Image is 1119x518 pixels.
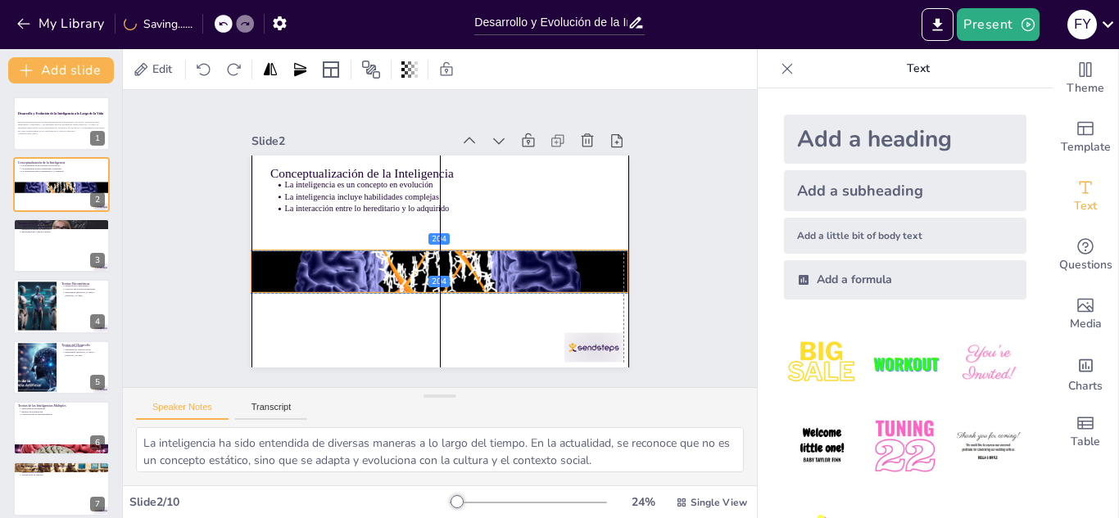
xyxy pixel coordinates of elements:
div: 3 [13,218,110,273]
p: Características de cada inteligencia [21,413,105,417]
p: Importancia [PERSON_NAME] y [PERSON_NAME] [65,350,105,356]
div: Add a table [1053,403,1118,462]
div: 2 [13,157,110,211]
span: Charts [1068,377,1103,395]
div: 6 [90,435,105,450]
p: Importancia [PERSON_NAME] y [PERSON_NAME] [65,291,105,296]
p: Clasificación de teorías de la inteligencia [21,224,105,227]
div: 5 [90,375,105,390]
div: Slide 2 / 10 [129,494,450,510]
img: 1.jpeg [784,326,860,402]
img: 4.jpeg [784,408,860,484]
p: Conceptualización de la Inteligencia [369,63,609,327]
span: Template [1061,138,1111,156]
span: Text [1074,197,1097,215]
div: Add images, graphics, shapes or video [1053,285,1118,344]
div: Slide 2 [381,28,527,187]
div: Add a subheading [784,170,1026,211]
button: My Library [12,11,111,37]
p: Complejidad de la relación [21,468,105,471]
input: Insert title [474,11,627,34]
div: Add a little bit of body text [784,218,1026,254]
div: Add a heading [784,115,1026,164]
span: Position [361,60,381,79]
p: La inteligencia es un concepto en evolución [21,164,105,167]
p: Teorías de la Inteligencia [18,221,105,226]
div: 7 [13,462,110,516]
textarea: La inteligencia ha sido entendida de diversas maneras a lo largo del tiempo. En la actualidad, se... [136,427,744,472]
div: 1 [13,97,110,151]
p: Esta presentación explora la conceptualización de la inteligencia, sus teorías, la relación entre... [18,120,105,133]
div: 4 [13,279,110,333]
div: Layout [318,56,344,83]
p: La interacción entre lo hereditario y lo adquirido [21,169,105,173]
p: Influencia del contexto social [65,348,105,351]
span: Edit [149,61,175,77]
p: Generated with [URL] [18,133,105,136]
div: 24 % [623,494,663,510]
button: Add slide [8,57,114,83]
span: Theme [1067,79,1104,97]
div: Add a formula [784,260,1026,300]
p: Diversidad de inteligencias [21,407,105,410]
p: La inteligencia incluye habilidades complejas [363,92,589,341]
button: Export to PowerPoint [922,8,954,41]
img: 6.jpeg [950,408,1026,484]
div: 4 [90,314,105,329]
div: Add charts and graphs [1053,344,1118,403]
div: 1 [90,131,105,146]
div: F Y [1067,10,1097,39]
div: Add text boxes [1053,167,1118,226]
p: Teorías del Desarrollo [61,342,105,347]
div: Saving...... [124,16,193,32]
span: Single View [691,496,747,509]
button: Present [957,8,1039,41]
button: Transcript [235,402,308,420]
div: Change the overall theme [1053,49,1118,108]
div: 5 [13,340,110,394]
div: 2 [90,192,105,207]
img: 5.jpeg [867,408,943,484]
p: La inteligencia es un concepto en evolución [371,83,597,333]
p: Críticas a las teorías psicométricas [65,288,105,291]
p: Medición de la inteligencia [65,285,105,288]
p: Definición de creatividad [21,471,105,474]
div: 3 [90,253,105,268]
p: Importancia del contexto cultural [21,231,105,234]
span: Media [1070,315,1102,333]
img: 3.jpeg [950,326,1026,402]
p: Teorías Psicométricas [61,282,105,286]
p: Desarrollo en etapas [65,345,105,348]
div: 6 [13,401,110,455]
p: La interacción entre lo hereditario y lo adquirido [354,99,580,349]
button: Speaker Notes [136,402,229,420]
span: Questions [1059,256,1112,274]
div: Add ready made slides [1053,108,1118,167]
p: Teorías de las Inteligencias Múltiples [18,403,105,408]
p: Impacto en la educación [21,410,105,413]
div: 7 [90,497,105,511]
p: Perspectivas únicas de cada teoría [21,227,105,231]
p: Teorías sobre la relación [21,474,105,477]
div: Get real-time input from your audience [1053,226,1118,285]
p: Conceptualización de la Inteligencia [18,160,105,164]
strong: Desarrollo y Evolución de la Inteligencia a lo Largo de la Vida [18,112,103,115]
p: Relación entre Inteligencia y Creatividad [18,464,105,469]
img: 2.jpeg [867,326,943,402]
p: La inteligencia incluye habilidades complejas [21,166,105,169]
button: F Y [1067,8,1097,41]
p: Text [800,49,1036,88]
span: Table [1071,433,1100,451]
